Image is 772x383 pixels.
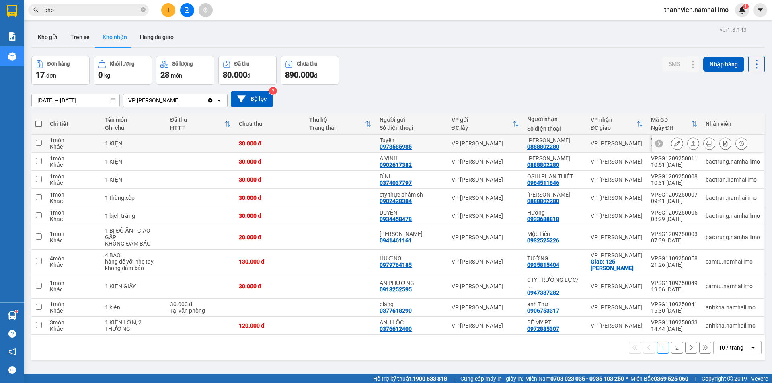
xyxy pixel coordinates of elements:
[527,137,583,143] div: VÕ TRINH
[166,7,171,13] span: plus
[651,216,698,222] div: 08:29 [DATE]
[460,374,523,383] span: Cung cấp máy in - giấy in:
[706,176,760,183] div: baotran.namhailimo
[7,5,17,17] img: logo-vxr
[64,27,96,47] button: Trên xe
[527,116,583,122] div: Người nhận
[8,32,16,41] img: solution-icon
[96,27,133,47] button: Kho nhận
[50,180,97,186] div: Khác
[239,258,301,265] div: 130.000 đ
[527,155,583,162] div: VÕ TRINH
[591,195,643,201] div: VP [PERSON_NAME]
[651,231,698,237] div: VPSG1209250003
[170,301,231,307] div: 30.000 đ
[658,5,735,15] span: thanhvien.namhailimo
[8,311,16,320] img: warehouse-icon
[380,280,443,286] div: AN PHƯƠNG
[239,213,301,219] div: 30.000 đ
[285,70,314,80] span: 890.000
[527,143,559,150] div: 0888802280
[104,72,110,79] span: kg
[651,280,698,286] div: VPSG1109250049
[527,289,559,296] div: 0947387282
[527,216,559,222] div: 0933688818
[171,72,182,79] span: món
[651,237,698,244] div: 07:39 [DATE]
[105,213,162,219] div: 1 bịch trắng
[706,121,760,127] div: Nhân viên
[8,366,16,374] span: message
[662,57,686,71] button: SMS
[133,27,180,47] button: Hàng đã giao
[591,158,643,165] div: VP [PERSON_NAME]
[380,143,412,150] div: 0978585985
[31,56,90,85] button: Đơn hàng17đơn
[380,262,412,268] div: 0979764185
[527,276,583,289] div: CTY TRƯỜNG LỰC/c Loan
[50,301,97,307] div: 1 món
[452,125,513,131] div: ĐC lấy
[269,87,277,95] sup: 3
[527,255,583,262] div: TƯỜNG
[50,255,97,262] div: 4 món
[181,96,181,104] input: Selected VP Phan Thiết.
[720,25,747,34] div: ver 1.8.143
[452,158,519,165] div: VP [PERSON_NAME]
[750,344,756,351] svg: open
[647,113,702,135] th: Toggle SortBy
[527,301,583,307] div: anh Thư
[380,125,443,131] div: Số điện thoại
[651,117,691,123] div: Mã GD
[239,322,301,329] div: 120.000 đ
[706,213,760,219] div: baotrung.namhailimo
[452,304,519,311] div: VP [PERSON_NAME]
[452,322,519,329] div: VP [PERSON_NAME]
[128,96,180,104] div: VP [PERSON_NAME]
[380,117,443,123] div: Người gửi
[380,237,412,244] div: 0941461161
[50,173,97,180] div: 1 món
[44,6,139,14] input: Tìm tên, số ĐT hoặc mã đơn
[550,375,624,382] strong: 0708 023 035 - 0935 103 250
[231,91,273,107] button: Bộ lọc
[33,7,39,13] span: search
[309,117,365,123] div: Thu hộ
[525,374,624,383] span: Miền Nam
[657,342,669,354] button: 1
[591,176,643,183] div: VP [PERSON_NAME]
[180,3,194,17] button: file-add
[281,56,339,85] button: Chưa thu890.000đ
[671,342,683,354] button: 2
[687,137,699,150] div: Giao hàng
[743,4,749,9] sup: 1
[380,191,443,198] div: cty thực phẩm sh
[380,307,412,314] div: 0377618290
[170,117,224,123] div: Đã thu
[50,121,97,127] div: Chi tiết
[651,173,698,180] div: VPSG1209250008
[105,319,162,332] div: 1 KIỆN LỚN, 2 THƯỜNG
[50,198,97,204] div: Khác
[527,231,583,237] div: Mộc Liên
[105,283,162,289] div: 1 KIỆN GIẤY
[380,319,443,326] div: ANH LỘC
[207,97,214,104] svg: Clear value
[184,7,190,13] span: file-add
[50,319,97,326] div: 3 món
[753,3,767,17] button: caret-down
[105,140,162,147] div: 1 KIỆN
[46,72,56,79] span: đơn
[380,231,443,237] div: MAI TRINH
[591,140,643,147] div: VP [PERSON_NAME]
[527,237,559,244] div: 0932525226
[105,158,162,165] div: 1 KIỆN
[373,374,447,383] span: Hỗ trợ kỹ thuật:
[527,209,583,216] div: Hương
[452,258,519,265] div: VP [PERSON_NAME]
[651,262,698,268] div: 21:26 [DATE]
[452,140,519,147] div: VP [PERSON_NAME]
[706,234,760,240] div: baotrung.namhailimo
[47,61,70,67] div: Đơn hàng
[380,286,412,293] div: 0918252595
